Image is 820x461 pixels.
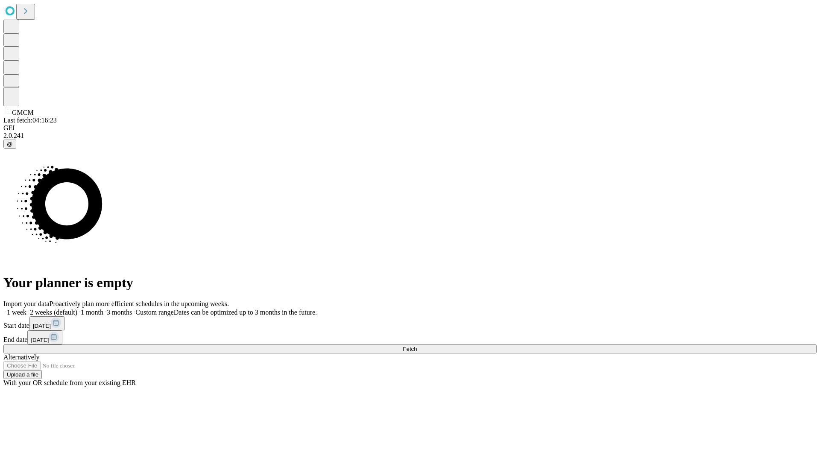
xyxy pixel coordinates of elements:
[3,316,817,330] div: Start date
[31,337,49,343] span: [DATE]
[30,309,77,316] span: 2 weeks (default)
[3,370,42,379] button: Upload a file
[27,330,62,344] button: [DATE]
[174,309,317,316] span: Dates can be optimized up to 3 months in the future.
[3,379,136,386] span: With your OR schedule from your existing EHR
[135,309,173,316] span: Custom range
[3,275,817,291] h1: Your planner is empty
[3,344,817,353] button: Fetch
[3,117,57,124] span: Last fetch: 04:16:23
[81,309,103,316] span: 1 month
[403,346,417,352] span: Fetch
[3,330,817,344] div: End date
[107,309,132,316] span: 3 months
[3,140,16,149] button: @
[3,300,50,307] span: Import your data
[12,109,34,116] span: GMCM
[7,309,26,316] span: 1 week
[7,141,13,147] span: @
[3,353,39,361] span: Alternatively
[29,316,64,330] button: [DATE]
[33,323,51,329] span: [DATE]
[3,124,817,132] div: GEI
[50,300,229,307] span: Proactively plan more efficient schedules in the upcoming weeks.
[3,132,817,140] div: 2.0.241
